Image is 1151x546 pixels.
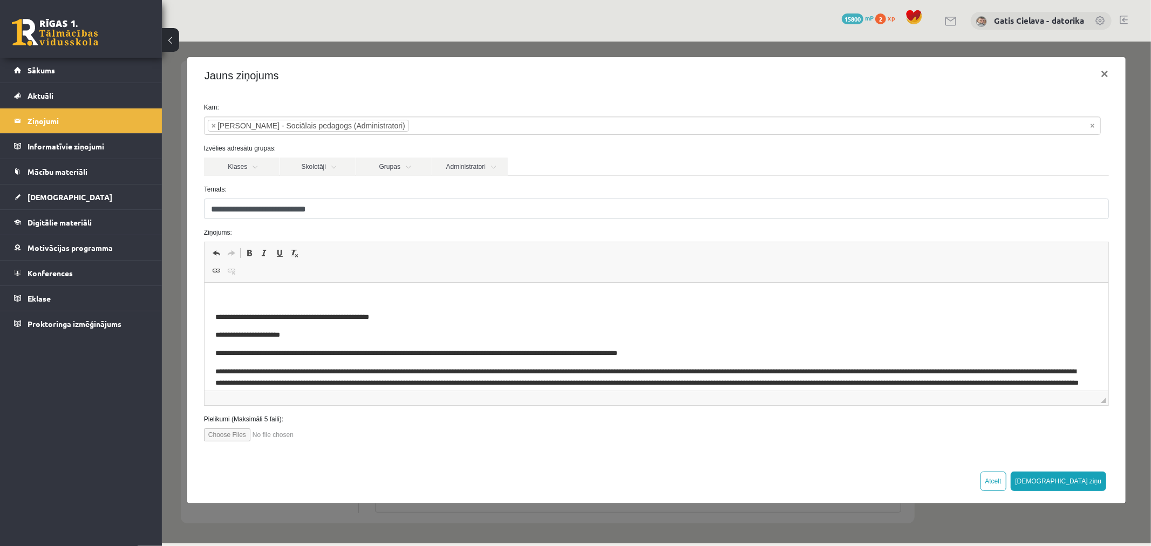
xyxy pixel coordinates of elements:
span: Aktuāli [28,91,53,100]
a: Informatīvie ziņojumi [14,134,148,159]
a: Mācību materiāli [14,159,148,184]
a: Treknraksts (vadīšanas taustiņš+B) [80,204,95,219]
span: [DEMOGRAPHIC_DATA] [28,192,112,202]
span: Motivācijas programma [28,243,113,252]
span: xp [888,13,895,22]
a: Atcelt (vadīšanas taustiņš+Z) [47,204,62,219]
a: Grupas [194,116,270,134]
button: Atcelt [819,430,844,449]
span: Konferences [28,268,73,278]
a: Eklase [14,286,148,311]
img: Gatis Cielava - datorika [976,16,987,27]
span: 2 [875,13,886,24]
span: Proktoringa izmēģinājums [28,319,121,329]
a: Administratori [270,116,346,134]
a: Motivācijas programma [14,235,148,260]
a: Atkārtot (vadīšanas taustiņš+Y) [62,204,77,219]
a: Ziņojumi [14,108,148,133]
a: Pasvītrojums (vadīšanas taustiņš+U) [110,204,125,219]
li: Dagnija Gaubšteina - Sociālais pedagogs (Administratori) [46,78,247,90]
span: 15800 [842,13,863,24]
label: Temats: [34,143,955,153]
span: × [50,79,54,90]
body: Bagātinātā teksta redaktors, wiswyg-editor-47024998415040-1757571833-902 [11,11,893,369]
a: Sākums [14,58,148,83]
a: Gatis Cielava - datorika [994,15,1084,26]
a: Noņemt stilus [125,204,140,219]
legend: Ziņojumi [28,108,148,133]
span: Sākums [28,65,55,75]
label: Ziņojums: [34,186,955,196]
a: Atsaistīt [62,222,77,236]
a: Klases [42,116,118,134]
a: Konferences [14,261,148,285]
span: Mērogot [939,356,944,361]
a: Saite (vadīšanas taustiņš+K) [47,222,62,236]
a: Skolotāji [118,116,194,134]
a: 15800 mP [842,13,874,22]
a: [DEMOGRAPHIC_DATA] [14,185,148,209]
span: Noņemt visus vienumus [929,79,933,90]
a: Proktoringa izmēģinājums [14,311,148,336]
iframe: Bagātinātā teksta redaktors, wiswyg-editor-47024998415040-1757571833-902 [43,241,946,349]
span: mP [865,13,874,22]
a: Rīgas 1. Tālmācības vidusskola [12,19,98,46]
span: Mācību materiāli [28,167,87,176]
span: Eklase [28,294,51,303]
a: Aktuāli [14,83,148,108]
a: Digitālie materiāli [14,210,148,235]
a: Slīpraksts (vadīšanas taustiņš+I) [95,204,110,219]
legend: Informatīvie ziņojumi [28,134,148,159]
a: 2 xp [875,13,900,22]
h4: Jauns ziņojums [43,26,117,42]
label: Pielikumi (Maksimāli 5 faili): [34,373,955,383]
button: × [930,17,955,47]
button: [DEMOGRAPHIC_DATA] ziņu [849,430,945,449]
span: Digitālie materiāli [28,217,92,227]
label: Izvēlies adresātu grupas: [34,102,955,112]
label: Kam: [34,61,955,71]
